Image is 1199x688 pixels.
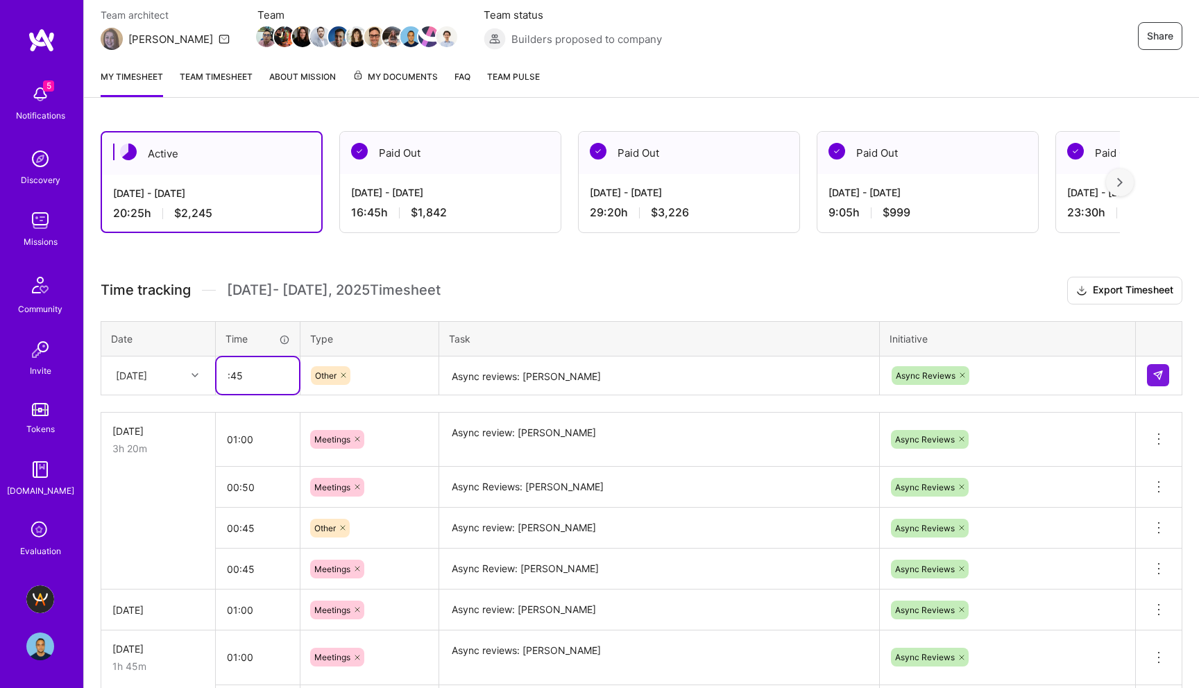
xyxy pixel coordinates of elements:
[7,483,74,498] div: [DOMAIN_NAME]
[23,585,58,613] a: A.Team - Grow A.Team's Community & Demand
[216,510,300,547] input: HH:MM
[30,363,51,378] div: Invite
[828,143,845,160] img: Paid Out
[26,585,54,613] img: A.Team - Grow A.Team's Community & Demand
[895,434,955,445] span: Async Reviews
[418,26,439,47] img: Team Member Avatar
[314,434,350,445] span: Meetings
[1153,370,1164,381] img: Submit
[314,652,350,662] span: Meetings
[18,302,62,316] div: Community
[828,185,1027,200] div: [DATE] - [DATE]
[351,143,368,160] img: Paid Out
[26,145,54,173] img: discovery
[101,28,123,50] img: Team Architect
[256,26,277,47] img: Team Member Avatar
[216,551,300,587] input: HH:MM
[346,26,367,47] img: Team Member Avatar
[1076,284,1087,298] i: icon Download
[102,132,321,175] div: Active
[828,205,1027,220] div: 9:05 h
[112,659,204,673] div: 1h 45m
[314,482,350,492] span: Meetings
[192,372,198,379] i: icon Chevron
[216,357,299,394] input: HH:MM
[895,605,955,615] span: Async Reviews
[1117,178,1123,187] img: right
[411,205,447,220] span: $1,842
[340,132,561,174] div: Paid Out
[651,205,689,220] span: $3,226
[112,603,204,617] div: [DATE]
[274,26,295,47] img: Team Member Avatar
[441,509,878,547] textarea: Async review: [PERSON_NAME]
[420,25,438,49] a: Team Member Avatar
[216,592,300,628] input: HH:MM
[26,633,54,660] img: User Avatar
[26,80,54,108] img: bell
[590,143,606,160] img: Paid Out
[895,564,955,574] span: Async Reviews
[43,80,54,92] span: 5
[1147,364,1171,386] div: null
[896,370,955,381] span: Async Reviews
[1147,29,1173,43] span: Share
[101,321,216,356] th: Date
[219,33,230,44] i: icon Mail
[113,206,310,221] div: 20:25 h
[116,368,147,383] div: [DATE]
[351,205,550,220] div: 16:45 h
[275,25,294,49] a: Team Member Avatar
[226,332,290,346] div: Time
[439,321,880,356] th: Task
[24,268,57,302] img: Community
[312,25,330,49] a: Team Member Avatar
[352,69,438,85] span: My Documents
[24,234,58,249] div: Missions
[817,132,1038,174] div: Paid Out
[484,8,662,22] span: Team status
[216,639,300,676] input: HH:MM
[257,25,275,49] a: Team Member Avatar
[384,25,402,49] a: Team Member Avatar
[21,173,60,187] div: Discovery
[441,414,878,466] textarea: Async review: [PERSON_NAME]
[438,25,456,49] a: Team Member Avatar
[328,26,349,47] img: Team Member Avatar
[26,422,55,436] div: Tokens
[174,206,212,221] span: $2,245
[101,8,230,22] span: Team architect
[310,26,331,47] img: Team Member Avatar
[28,28,56,53] img: logo
[454,69,470,97] a: FAQ
[883,205,910,220] span: $999
[269,69,336,97] a: About Mission
[101,282,191,299] span: Time tracking
[314,605,350,615] span: Meetings
[436,26,457,47] img: Team Member Avatar
[330,25,348,49] a: Team Member Avatar
[484,28,506,50] img: Builders proposed to company
[257,8,456,22] span: Team
[351,185,550,200] div: [DATE] - [DATE]
[895,652,955,662] span: Async Reviews
[348,25,366,49] a: Team Member Avatar
[441,468,878,506] textarea: Async Reviews: [PERSON_NAME]
[314,564,350,574] span: Meetings
[441,632,878,684] textarea: Async reviews: [PERSON_NAME]
[590,205,788,220] div: 29:20 h
[1067,277,1182,304] button: Export Timesheet
[101,69,163,97] a: My timesheet
[294,25,312,49] a: Team Member Avatar
[441,550,878,588] textarea: Async Review: [PERSON_NAME]
[366,25,384,49] a: Team Member Avatar
[400,26,421,47] img: Team Member Avatar
[895,482,955,492] span: Async Reviews
[487,69,540,97] a: Team Pulse
[1067,143,1084,160] img: Paid Out
[32,403,49,416] img: tokens
[120,144,137,160] img: Active
[27,517,53,544] i: icon SelectionTeam
[113,186,310,200] div: [DATE] - [DATE]
[441,591,878,629] textarea: Async review: [PERSON_NAME]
